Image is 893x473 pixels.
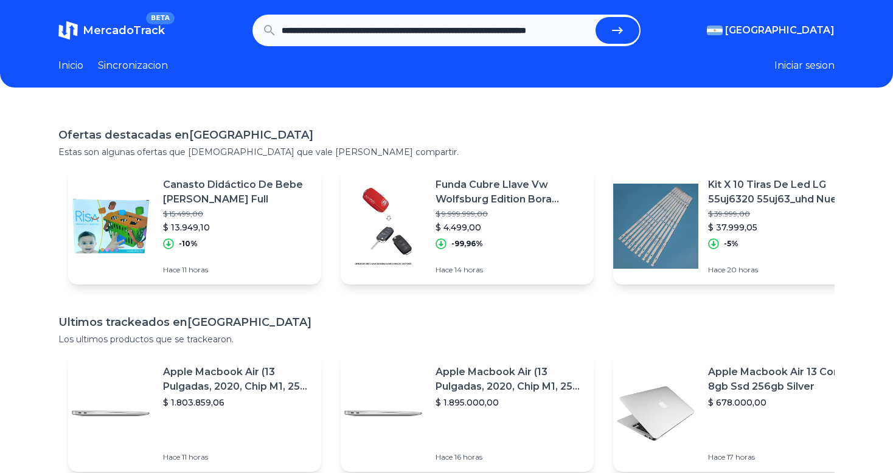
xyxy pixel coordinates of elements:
p: Apple Macbook Air (13 Pulgadas, 2020, Chip M1, 256 Gb De Ssd, 8 Gb De Ram) - Plata [163,365,311,394]
img: Featured image [341,184,426,269]
p: $ 15.499,00 [163,209,311,219]
h1: Ultimos trackeados en [GEOGRAPHIC_DATA] [58,314,835,331]
span: [GEOGRAPHIC_DATA] [725,23,835,38]
a: Inicio [58,58,83,73]
img: Featured image [613,184,698,269]
p: Hace 16 horas [436,452,584,462]
p: $ 37.999,05 [708,221,857,233]
img: Featured image [68,184,153,269]
button: [GEOGRAPHIC_DATA] [707,23,835,38]
img: Featured image [613,371,698,456]
p: Estas son algunas ofertas que [DEMOGRAPHIC_DATA] que vale [PERSON_NAME] compartir. [58,146,835,158]
p: Hace 11 horas [163,452,311,462]
img: Argentina [707,26,723,35]
p: $ 13.949,10 [163,221,311,233]
p: Canasto Didáctico De Bebe [PERSON_NAME] Full [163,178,311,207]
img: Featured image [68,371,153,456]
p: $ 1.895.000,00 [436,396,584,409]
a: Featured imageApple Macbook Air (13 Pulgadas, 2020, Chip M1, 256 Gb De Ssd, 8 Gb De Ram) - Plata$... [68,355,321,472]
p: Apple Macbook Air 13 Core I5 8gb Ssd 256gb Silver [708,365,857,394]
p: Kit X 10 Tiras De Led LG 55uj6320 55uj63_uhd Nuevas 5a + 5b [708,178,857,207]
h1: Ofertas destacadas en [GEOGRAPHIC_DATA] [58,126,835,143]
a: Featured imageApple Macbook Air 13 Core I5 8gb Ssd 256gb Silver$ 678.000,00Hace 17 horas [613,355,866,472]
p: $ 39.999,00 [708,209,857,219]
p: $ 9.999.999,00 [436,209,584,219]
span: MercadoTrack [83,24,165,37]
p: -99,96% [451,239,483,249]
p: Hace 11 horas [163,265,311,275]
a: MercadoTrackBETA [58,21,165,40]
p: Hace 20 horas [708,265,857,275]
a: Sincronizacion [98,58,168,73]
span: BETA [146,12,175,24]
p: Hace 14 horas [436,265,584,275]
p: Apple Macbook Air (13 Pulgadas, 2020, Chip M1, 256 Gb De Ssd, 8 Gb De Ram) - Plata [436,365,584,394]
p: $ 4.499,00 [436,221,584,233]
p: $ 1.803.859,06 [163,396,311,409]
p: -10% [179,239,198,249]
a: Featured imageApple Macbook Air (13 Pulgadas, 2020, Chip M1, 256 Gb De Ssd, 8 Gb De Ram) - Plata$... [341,355,594,472]
a: Featured imageFunda Cubre Llave Vw Wolfsburg Edition Bora Vento Fox Gol$ 9.999.999,00$ 4.499,00-9... [341,168,594,285]
img: Featured image [341,371,426,456]
p: -5% [724,239,738,249]
p: Hace 17 horas [708,452,857,462]
a: Featured imageKit X 10 Tiras De Led LG 55uj6320 55uj63_uhd Nuevas 5a + 5b$ 39.999,00$ 37.999,05-5... [613,168,866,285]
img: MercadoTrack [58,21,78,40]
p: Funda Cubre Llave Vw Wolfsburg Edition Bora Vento Fox Gol [436,178,584,207]
button: Iniciar sesion [774,58,835,73]
a: Featured imageCanasto Didáctico De Bebe [PERSON_NAME] Full$ 15.499,00$ 13.949,10-10%Hace 11 horas [68,168,321,285]
p: $ 678.000,00 [708,396,857,409]
p: Los ultimos productos que se trackearon. [58,333,835,345]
